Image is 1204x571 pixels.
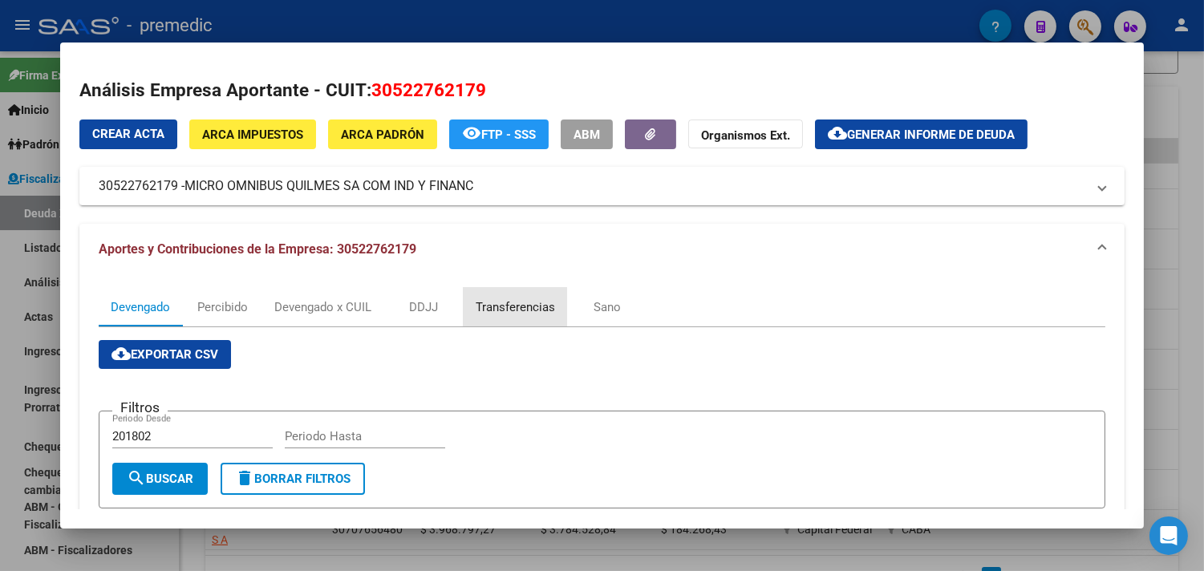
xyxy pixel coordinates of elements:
[828,124,847,143] mat-icon: cloud_download
[462,124,481,143] mat-icon: remove_red_eye
[221,463,365,495] button: Borrar Filtros
[1149,516,1188,555] div: Open Intercom Messenger
[409,298,438,316] div: DDJJ
[449,119,549,149] button: FTP - SSS
[127,472,193,486] span: Buscar
[112,399,168,416] h3: Filtros
[111,344,131,363] mat-icon: cloud_download
[701,128,790,143] strong: Organismos Ext.
[111,298,170,316] div: Devengado
[92,127,164,141] span: Crear Acta
[688,119,803,149] button: Organismos Ext.
[847,128,1015,142] span: Generar informe de deuda
[594,298,621,316] div: Sano
[197,298,248,316] div: Percibido
[274,298,371,316] div: Devengado x CUIL
[341,128,424,142] span: ARCA Padrón
[111,347,218,362] span: Exportar CSV
[371,79,486,100] span: 30522762179
[235,468,254,488] mat-icon: delete
[574,128,600,142] span: ABM
[79,224,1125,275] mat-expansion-panel-header: Aportes y Contribuciones de la Empresa: 30522762179
[99,340,231,369] button: Exportar CSV
[79,167,1125,205] mat-expansion-panel-header: 30522762179 -MICRO OMNIBUS QUILMES SA COM IND Y FINANC
[184,176,473,196] span: MICRO OMNIBUS QUILMES SA COM IND Y FINANC
[189,119,316,149] button: ARCA Impuestos
[79,119,177,149] button: Crear Acta
[815,119,1028,149] button: Generar informe de deuda
[99,176,1086,196] mat-panel-title: 30522762179 -
[202,128,303,142] span: ARCA Impuestos
[561,119,613,149] button: ABM
[235,472,351,486] span: Borrar Filtros
[476,298,555,316] div: Transferencias
[79,77,1125,104] h2: Análisis Empresa Aportante - CUIT:
[481,128,536,142] span: FTP - SSS
[112,463,208,495] button: Buscar
[99,241,416,257] span: Aportes y Contribuciones de la Empresa: 30522762179
[127,468,146,488] mat-icon: search
[328,119,437,149] button: ARCA Padrón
